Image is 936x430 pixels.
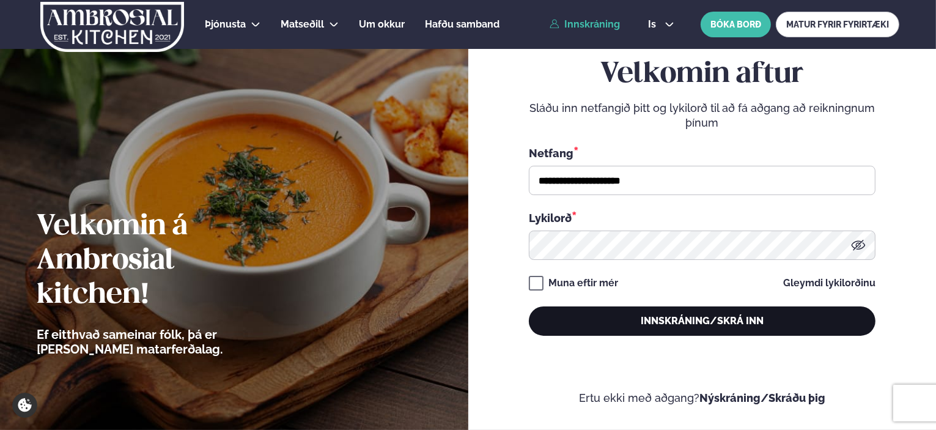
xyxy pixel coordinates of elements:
span: Hafðu samband [425,18,499,30]
a: Hafðu samband [425,17,499,32]
a: Matseðill [281,17,324,32]
button: is [638,20,684,29]
p: Ertu ekki með aðgang? [505,391,900,406]
a: MATUR FYRIR FYRIRTÆKI [776,12,899,37]
img: logo [39,2,185,52]
span: Matseðill [281,18,324,30]
button: Innskráning/Skrá inn [529,306,875,336]
p: Ef eitthvað sameinar fólk, þá er [PERSON_NAME] matarferðalag. [37,327,290,357]
a: Cookie settings [12,393,37,418]
span: is [648,20,660,29]
a: Gleymdi lykilorðinu [783,278,875,288]
p: Sláðu inn netfangið þitt og lykilorð til að fá aðgang að reikningnum þínum [529,101,875,130]
div: Netfang [529,145,875,161]
a: Nýskráning/Skráðu þig [699,391,825,404]
a: Þjónusta [205,17,246,32]
h2: Velkomin á Ambrosial kitchen! [37,210,290,313]
button: BÓKA BORÐ [701,12,771,37]
span: Um okkur [359,18,405,30]
a: Um okkur [359,17,405,32]
h2: Velkomin aftur [529,57,875,92]
span: Þjónusta [205,18,246,30]
div: Lykilorð [529,210,875,226]
a: Innskráning [550,19,620,30]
